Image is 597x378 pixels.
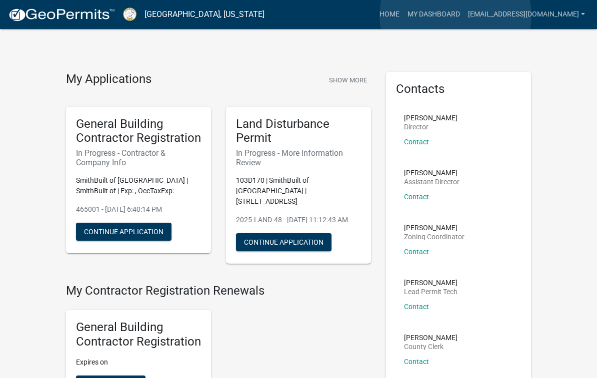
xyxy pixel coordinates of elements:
[76,148,201,167] h6: In Progress - Contractor & Company Info
[76,320,201,349] h5: General Building Contractor Registration
[404,123,457,130] p: Director
[236,233,331,251] button: Continue Application
[404,169,459,176] p: [PERSON_NAME]
[404,343,457,350] p: County Clerk
[123,7,136,21] img: Putnam County, Georgia
[76,357,201,368] p: Expires on
[144,6,264,23] a: [GEOGRAPHIC_DATA], [US_STATE]
[236,117,361,146] h5: Land Disturbance Permit
[404,233,464,240] p: Zoning Coordinator
[464,5,589,24] a: [EMAIL_ADDRESS][DOMAIN_NAME]
[404,279,457,286] p: [PERSON_NAME]
[404,178,459,185] p: Assistant Director
[66,284,371,298] h4: My Contractor Registration Renewals
[404,138,429,146] a: Contact
[76,223,171,241] button: Continue Application
[404,193,429,201] a: Contact
[76,175,201,196] p: SmithBuilt of [GEOGRAPHIC_DATA] | SmithBuilt of | Exp: , OccTaxExp:
[236,215,361,225] p: 2025-LAND-48 - [DATE] 11:12:43 AM
[404,114,457,121] p: [PERSON_NAME]
[404,358,429,366] a: Contact
[403,5,464,24] a: My Dashboard
[236,175,361,207] p: 103D170 | SmithBuilt of [GEOGRAPHIC_DATA] | [STREET_ADDRESS]
[396,82,521,96] h5: Contacts
[236,148,361,167] h6: In Progress - More Information Review
[76,204,201,215] p: 465001 - [DATE] 6:40:14 PM
[404,224,464,231] p: [PERSON_NAME]
[404,334,457,341] p: [PERSON_NAME]
[404,303,429,311] a: Contact
[66,72,151,87] h4: My Applications
[375,5,403,24] a: Home
[404,288,457,295] p: Lead Permit Tech
[76,117,201,146] h5: General Building Contractor Registration
[325,72,371,88] button: Show More
[404,248,429,256] a: Contact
